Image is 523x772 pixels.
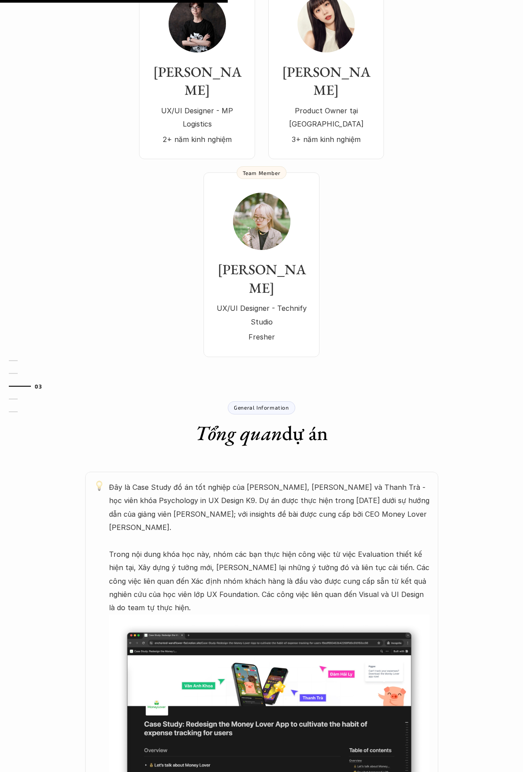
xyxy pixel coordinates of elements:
p: 3+ năm kinh nghiệm [277,133,375,146]
p: Product Owner tại [GEOGRAPHIC_DATA] [277,104,375,131]
a: 03 [9,381,51,392]
p: General Information [234,404,289,410]
p: Team Member [243,170,281,176]
p: Fresher [212,330,311,343]
p: Đây là Case Study đồ án tốt nghiệp của [PERSON_NAME], [PERSON_NAME] và Thanh Trà - học viên khóa ... [109,481,429,615]
strong: 03 [35,383,42,389]
p: UX/UI Designer - MP Logistics [148,104,246,131]
em: Tổng quan [195,420,282,446]
h3: [PERSON_NAME] [277,63,375,100]
h3: [PERSON_NAME] [212,261,311,297]
a: [PERSON_NAME]UX/UI Designer - Technify StudioFresherTeam Member [203,172,320,357]
h1: dự án [195,421,328,445]
h3: [PERSON_NAME] [148,63,246,100]
p: UX/UI Designer - Technify Studio [212,302,311,328]
p: 2+ năm kinh nghiệm [148,133,246,146]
